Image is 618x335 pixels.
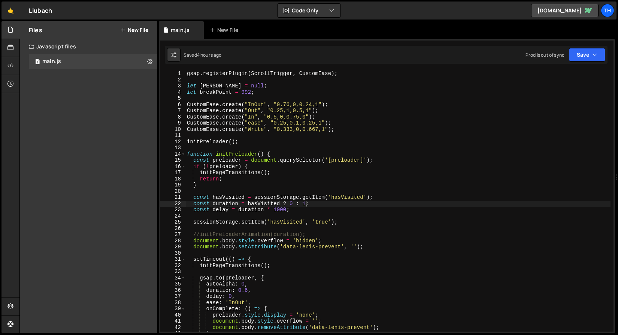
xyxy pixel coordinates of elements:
[160,300,186,306] div: 38
[29,26,42,34] h2: Files
[160,95,186,102] div: 5
[160,324,186,331] div: 42
[35,59,40,65] span: 1
[160,287,186,294] div: 36
[160,164,186,170] div: 16
[160,256,186,263] div: 31
[160,238,186,244] div: 28
[160,114,186,120] div: 8
[160,83,186,89] div: 3
[160,201,186,207] div: 22
[29,6,52,15] div: Liubach
[160,77,186,83] div: 2
[160,145,186,151] div: 13
[160,102,186,108] div: 6
[160,71,186,77] div: 1
[197,52,222,58] div: 4 hours ago
[160,219,186,225] div: 25
[160,89,186,96] div: 4
[601,4,614,17] a: Th
[160,108,186,114] div: 7
[29,54,157,69] div: 16256/43835.js
[278,4,340,17] button: Code Only
[160,318,186,324] div: 41
[160,263,186,269] div: 32
[160,275,186,281] div: 34
[160,170,186,176] div: 17
[525,52,564,58] div: Prod is out of sync
[160,250,186,257] div: 30
[160,244,186,250] div: 29
[160,293,186,300] div: 37
[160,157,186,164] div: 15
[1,2,20,20] a: 🤙
[120,27,148,33] button: New File
[160,132,186,139] div: 11
[20,39,157,54] div: Javascript files
[160,281,186,287] div: 35
[160,269,186,275] div: 33
[171,26,190,34] div: main.js
[569,48,605,62] button: Save
[160,188,186,195] div: 20
[160,231,186,238] div: 27
[160,126,186,133] div: 10
[160,182,186,188] div: 19
[160,139,186,145] div: 12
[160,306,186,312] div: 39
[160,151,186,158] div: 14
[160,194,186,201] div: 21
[160,207,186,213] div: 23
[160,120,186,126] div: 9
[160,225,186,232] div: 26
[160,312,186,318] div: 40
[531,4,599,17] a: [DOMAIN_NAME]
[184,52,222,58] div: Saved
[160,213,186,219] div: 24
[210,26,241,34] div: New File
[160,176,186,182] div: 18
[42,58,61,65] div: main.js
